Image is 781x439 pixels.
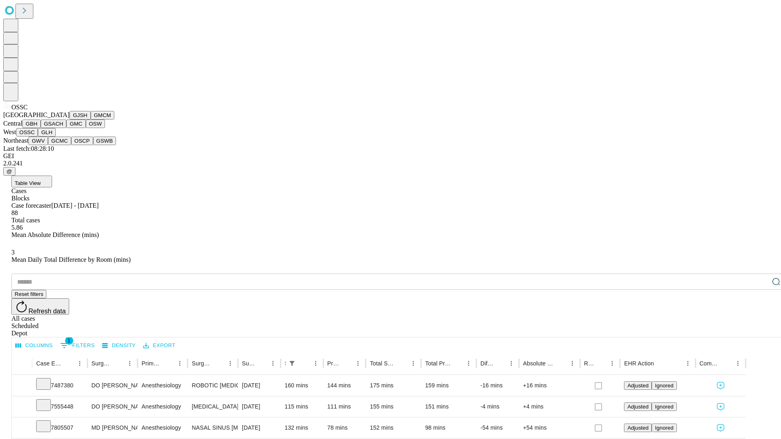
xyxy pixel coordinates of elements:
[299,358,310,369] button: Sort
[523,375,576,396] div: +16 mins
[655,404,673,410] span: Ignored
[66,120,85,128] button: GMC
[213,358,225,369] button: Sort
[16,128,38,137] button: OSSC
[192,396,233,417] div: [MEDICAL_DATA] [MEDICAL_DATA]
[624,360,654,367] div: EHR Action
[36,396,83,417] div: 7555448
[242,360,255,367] div: Surgery Date
[480,396,515,417] div: -4 mins
[11,249,15,256] span: 3
[16,379,28,393] button: Expand
[655,358,666,369] button: Sort
[13,339,55,352] button: Select columns
[3,111,70,118] span: [GEOGRAPHIC_DATA]
[48,137,71,145] button: GCMC
[65,337,73,345] span: 1
[652,402,676,411] button: Ignored
[11,256,131,263] span: Mean Daily Total Difference by Room (mins)
[92,375,133,396] div: DO [PERSON_NAME] [PERSON_NAME] Do
[74,358,85,369] button: Menu
[242,375,277,396] div: [DATE]
[92,417,133,438] div: MD [PERSON_NAME] [PERSON_NAME] Md
[555,358,567,369] button: Sort
[595,358,606,369] button: Sort
[523,360,554,367] div: Absolute Difference
[28,137,48,145] button: GWV
[142,417,183,438] div: Anesthesiology
[652,381,676,390] button: Ignored
[142,360,162,367] div: Primary Service
[7,168,12,174] span: @
[3,152,778,160] div: GEI
[327,396,362,417] div: 111 mins
[480,375,515,396] div: -16 mins
[370,396,417,417] div: 155 mins
[285,375,319,396] div: 160 mins
[463,358,474,369] button: Menu
[58,339,97,352] button: Show filters
[192,375,233,396] div: ROBOTIC [MEDICAL_DATA] KNEE TOTAL
[11,290,46,298] button: Reset filters
[627,404,648,410] span: Adjusted
[71,137,93,145] button: OSCP
[624,402,652,411] button: Adjusted
[124,358,135,369] button: Menu
[63,358,74,369] button: Sort
[242,417,277,438] div: [DATE]
[370,375,417,396] div: 175 mins
[22,120,41,128] button: GBH
[286,358,298,369] button: Show filters
[396,358,408,369] button: Sort
[11,209,18,216] span: 88
[327,360,340,367] div: Predicted In Room Duration
[341,358,352,369] button: Sort
[11,217,40,224] span: Total cases
[425,375,472,396] div: 159 mins
[91,111,114,120] button: GMCM
[242,396,277,417] div: [DATE]
[36,360,62,367] div: Case Epic Id
[3,120,22,127] span: Central
[11,176,52,187] button: Table View
[142,396,183,417] div: Anesthesiology
[15,291,43,297] span: Reset filters
[480,417,515,438] div: -54 mins
[192,417,233,438] div: NASAL SINUS [MEDICAL_DATA] WITH [MEDICAL_DATA] TOTAL
[70,111,91,120] button: GJSH
[51,202,98,209] span: [DATE] - [DATE]
[256,358,267,369] button: Sort
[11,104,28,111] span: OSSC
[327,375,362,396] div: 144 mins
[267,358,279,369] button: Menu
[425,417,472,438] div: 98 mins
[38,128,55,137] button: GLH
[732,358,744,369] button: Menu
[285,417,319,438] div: 132 mins
[721,358,732,369] button: Sort
[11,224,23,231] span: 5.86
[92,396,133,417] div: DO [PERSON_NAME] [PERSON_NAME] Do
[506,358,517,369] button: Menu
[624,381,652,390] button: Adjusted
[452,358,463,369] button: Sort
[425,396,472,417] div: 151 mins
[11,202,51,209] span: Case forecaster
[86,120,105,128] button: OSW
[36,417,83,438] div: 7805507
[408,358,419,369] button: Menu
[523,417,576,438] div: +54 mins
[16,421,28,435] button: Expand
[28,308,66,315] span: Refresh data
[655,382,673,389] span: Ignored
[174,358,185,369] button: Menu
[285,396,319,417] div: 115 mins
[92,360,112,367] div: Surgeon Name
[310,358,321,369] button: Menu
[11,298,69,315] button: Refresh data
[370,360,395,367] div: Total Scheduled Duration
[3,160,778,167] div: 2.0.241
[606,358,618,369] button: Menu
[163,358,174,369] button: Sort
[627,382,648,389] span: Adjusted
